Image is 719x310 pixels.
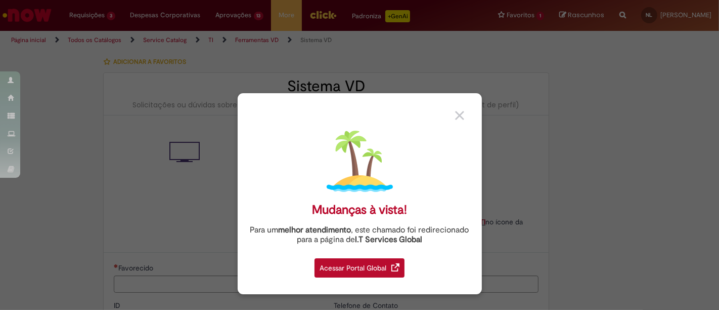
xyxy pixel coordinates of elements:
div: Para um , este chamado foi redirecionado para a página de [245,225,474,245]
img: close_button_grey.png [455,111,464,120]
img: island.png [327,128,393,195]
a: I.T Services Global [355,229,422,245]
a: Acessar Portal Global [314,253,405,278]
div: Acessar Portal Global [314,258,405,278]
strong: melhor atendimento [279,225,351,235]
div: Mudanças à vista! [312,203,407,217]
img: redirect_link.png [391,263,399,272]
